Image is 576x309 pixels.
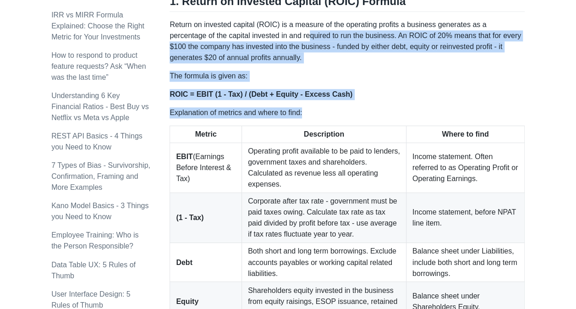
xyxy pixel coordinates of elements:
strong: (1 - Tax) [176,214,203,221]
th: Description [242,126,406,143]
td: Operating profit available to be paid to lenders, government taxes and shareholders. Calculated a... [242,143,406,193]
strong: Debt [176,258,192,266]
td: (Earnings Before Interest & Tax) [170,143,242,193]
a: How to respond to product feature requests? Ask “When was the last time” [51,51,146,81]
a: Data Table UX: 5 Rules of Thumb [51,260,136,279]
th: Metric [170,126,242,143]
td: Corporate after tax rate - government must be paid taxes owing. Calculate tax rate as tax paid di... [242,193,406,243]
td: Balance sheet under Liabilities, include both short and long term borrowings. [406,243,524,282]
strong: ROIC = EBIT (1 - Tax) / (Debt + Equity - Excess Cash) [170,90,352,98]
strong: EBIT [176,153,192,160]
p: The formula is given as: [170,71,525,82]
a: 7 Types of Bias - Survivorship, Confirmation, Framing and More Examples [51,161,150,191]
p: Return on invested capital (ROIC) is a measure of the operating profits a business generates as a... [170,19,525,63]
th: Where to find [406,126,524,143]
a: Understanding 6 Key Financial Ratios - Best Buy vs Netflix vs Meta vs Apple [51,92,149,121]
td: Both short and long term borrowings. Exclude accounts payables or working capital related liabili... [242,243,406,282]
td: Income statement. Often referred to as Operating Profit or Operating Earnings. [406,143,524,193]
td: Income statement, before NPAT line item. [406,193,524,243]
a: REST API Basics - 4 Things you Need to Know [51,132,143,151]
p: Explanation of metrics and where to find: [170,107,525,118]
strong: Equity [176,297,198,305]
a: Kano Model Basics - 3 Things you Need to Know [51,202,148,221]
a: User Interface Design: 5 Rules of Thumb [51,290,131,309]
a: Employee Training: Who is the Person Responsible? [51,231,138,250]
a: IRR vs MIRR Formula Explained: Choose the Right Metric for Your Investments [51,11,144,41]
